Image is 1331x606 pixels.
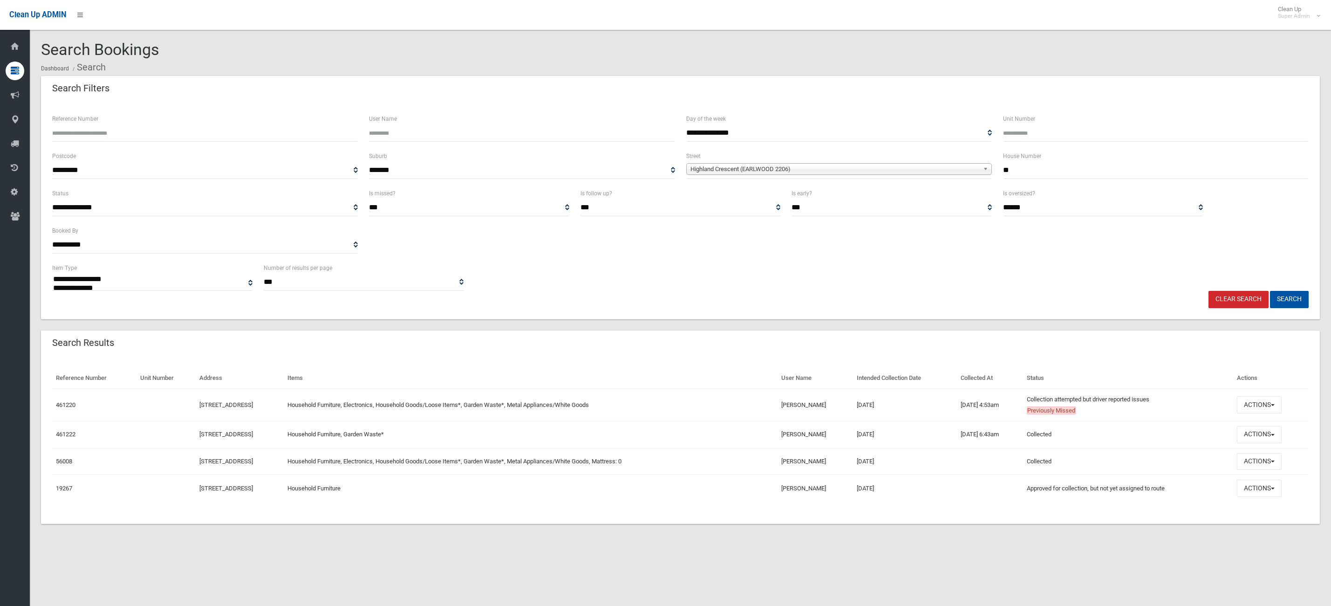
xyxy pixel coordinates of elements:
button: Actions [1237,453,1282,470]
th: Unit Number [137,368,196,389]
a: 461220 [56,401,75,408]
label: Reference Number [52,114,98,124]
a: [STREET_ADDRESS] [199,485,253,492]
a: 461222 [56,431,75,438]
label: Status [52,188,68,199]
a: [STREET_ADDRESS] [199,431,253,438]
td: Collected [1023,448,1233,475]
label: House Number [1003,151,1041,161]
span: Search Bookings [41,40,159,59]
td: [PERSON_NAME] [778,421,853,448]
header: Search Filters [41,79,121,97]
a: [STREET_ADDRESS] [199,458,253,465]
a: 19267 [56,485,72,492]
button: Actions [1237,396,1282,413]
label: Number of results per page [264,263,332,273]
span: Clean Up ADMIN [9,10,66,19]
th: Status [1023,368,1233,389]
a: [STREET_ADDRESS] [199,401,253,408]
th: Reference Number [52,368,137,389]
label: User Name [369,114,397,124]
header: Search Results [41,334,125,352]
label: Is follow up? [580,188,612,199]
label: Is missed? [369,188,396,199]
td: Household Furniture [284,475,778,502]
a: Dashboard [41,65,69,72]
a: 56008 [56,458,72,465]
td: [PERSON_NAME] [778,475,853,502]
td: Household Furniture, Garden Waste* [284,421,778,448]
th: Intended Collection Date [853,368,957,389]
td: [PERSON_NAME] [778,389,853,421]
td: Household Furniture, Electronics, Household Goods/Loose Items*, Garden Waste*, Metal Appliances/W... [284,448,778,475]
th: Collected At [957,368,1023,389]
th: Address [196,368,284,389]
label: Unit Number [1003,114,1035,124]
th: User Name [778,368,853,389]
td: [DATE] [853,475,957,502]
label: Booked By [52,226,78,236]
td: Household Furniture, Electronics, Household Goods/Loose Items*, Garden Waste*, Metal Appliances/W... [284,389,778,421]
label: Day of the week [686,114,726,124]
button: Actions [1237,426,1282,443]
td: [DATE] [853,389,957,421]
button: Search [1270,291,1309,308]
a: Clear Search [1208,291,1269,308]
td: [DATE] 4:53am [957,389,1023,421]
span: Previously Missed [1027,406,1076,414]
label: Item Type [52,263,77,273]
label: Street [686,151,701,161]
td: Collected [1023,421,1233,448]
td: Approved for collection, but not yet assigned to route [1023,475,1233,502]
td: [PERSON_NAME] [778,448,853,475]
span: Clean Up [1273,6,1319,20]
td: [DATE] [853,421,957,448]
td: [DATE] 6:43am [957,421,1023,448]
label: Suburb [369,151,387,161]
label: Is oversized? [1003,188,1035,199]
label: Is early? [792,188,812,199]
small: Super Admin [1278,13,1310,20]
label: Postcode [52,151,76,161]
th: Items [284,368,778,389]
th: Actions [1233,368,1309,389]
li: Search [70,59,106,76]
span: Highland Crescent (EARLWOOD 2206) [690,164,979,175]
td: Collection attempted but driver reported issues [1023,389,1233,421]
td: [DATE] [853,448,957,475]
button: Actions [1237,480,1282,497]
